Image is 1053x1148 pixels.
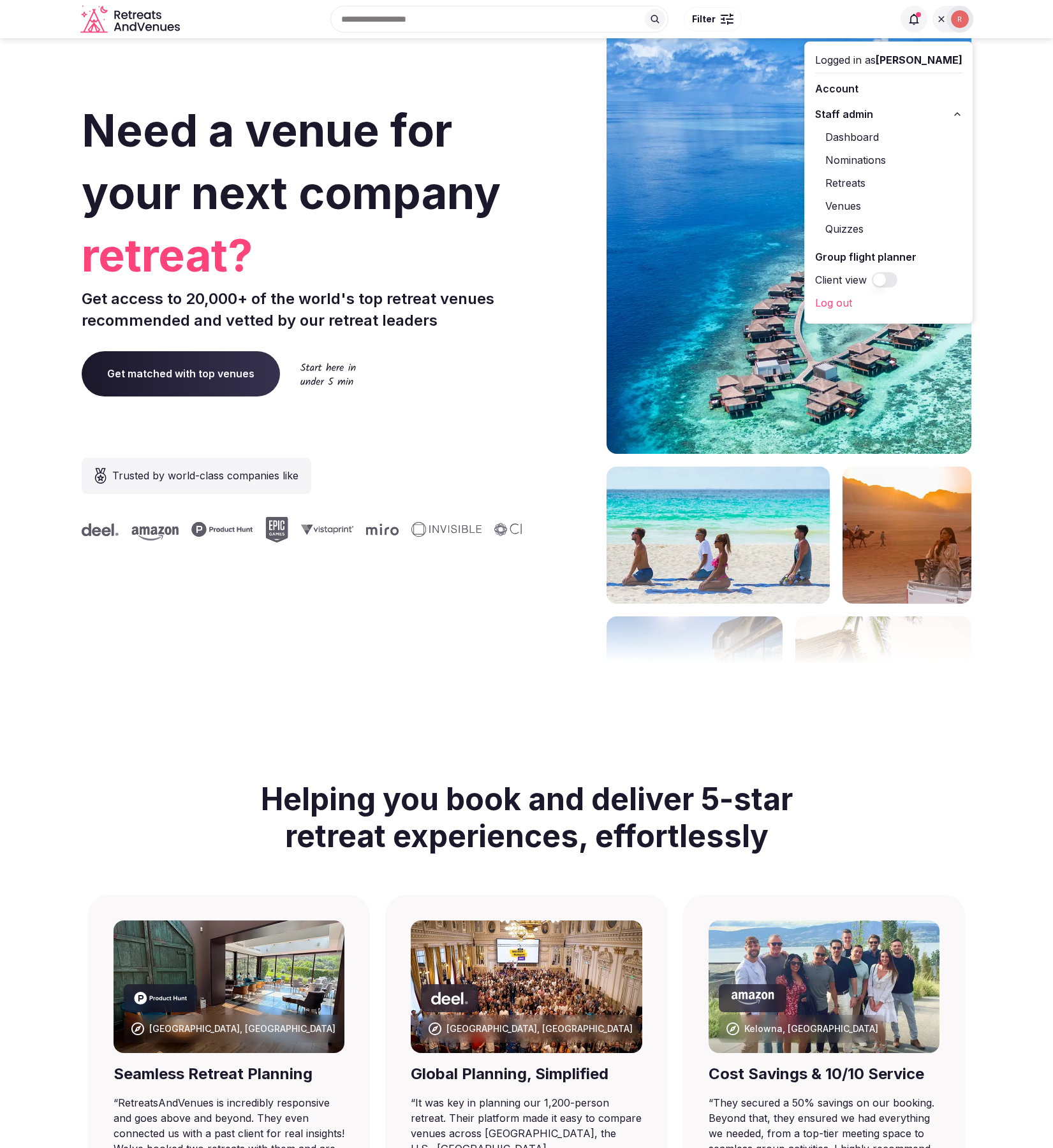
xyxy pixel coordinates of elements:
label: Client view [815,272,867,287]
div: Seamless Retreat Planning [114,1063,345,1085]
a: Dashboard [815,127,962,147]
a: Venues [815,196,962,216]
div: Kelowna, [GEOGRAPHIC_DATA] [744,1022,878,1035]
p: Get access to 20,000+ of the world's top retreat venues recommended and vetted by our retreat lea... [82,288,522,331]
a: Visit the homepage [80,5,182,34]
a: Retreats [815,173,962,193]
div: Logged in as [815,52,962,68]
img: Start here in under 5 min [300,363,356,385]
img: Ryan Sanford [951,10,969,28]
img: woman sitting in back of truck with camels [843,467,971,604]
div: Cost Savings & 10/10 Service [709,1063,940,1085]
span: retreat? [82,224,522,287]
div: [GEOGRAPHIC_DATA], [GEOGRAPHIC_DATA] [149,1022,335,1035]
a: Account [815,78,962,99]
span: Staff admin [815,106,873,122]
span: [PERSON_NAME] [876,54,962,66]
svg: Retreats and Venues company logo [80,5,182,34]
img: Punta Umbria, Spain [411,920,642,1053]
a: Group flight planner [815,247,962,267]
img: yoga on tropical beach [607,467,830,604]
a: Get matched with top venues [82,351,280,396]
span: Trusted by world-class companies like [112,468,298,483]
a: Log out [815,293,962,313]
svg: Invisible company logo [411,522,482,537]
div: [GEOGRAPHIC_DATA], [GEOGRAPHIC_DATA] [446,1022,633,1035]
a: Quizzes [815,219,962,239]
button: Filter [684,7,742,31]
h2: Helping you book and deliver 5-star retreat experiences, effortlessly [241,766,813,869]
div: Global Planning, Simplified [411,1063,642,1085]
svg: Epic Games company logo [265,517,288,542]
svg: Vistaprint company logo [301,524,353,535]
img: Barcelona, Spain [114,920,345,1053]
svg: Miro company logo [366,523,399,535]
span: Need a venue for your next company [82,103,501,220]
svg: Deel company logo [431,992,468,1005]
img: Kelowna, Canada [709,920,940,1053]
span: Filter [692,13,716,25]
a: Nominations [815,150,962,170]
svg: Deel company logo [82,523,119,536]
button: Staff admin [815,104,962,124]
